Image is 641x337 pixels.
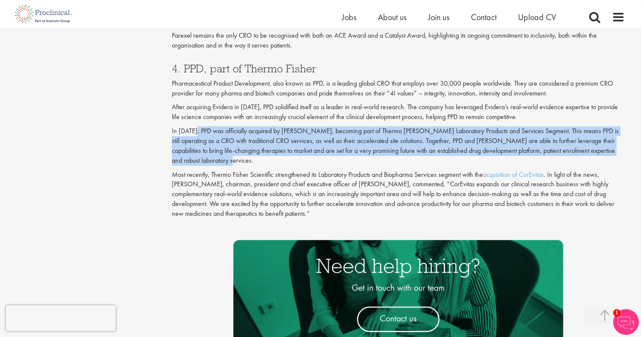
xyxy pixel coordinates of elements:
img: Chatbot [613,309,639,335]
p: Pharmaceutical Product Development, also known as PPD, is a leading global CRO that employs over ... [172,79,625,98]
iframe: reCAPTCHA [6,305,116,331]
a: Join us [428,12,449,23]
a: acquisition of CorEvitas [483,170,544,179]
a: Jobs [342,12,356,23]
h3: 4. PPD, part of Thermo Fisher [172,63,625,74]
a: Upload CV [518,12,556,23]
p: Parexel remains the only CRO to be recognised with both an ACE Award and a Catalyst Award, highli... [172,31,625,51]
p: In [DATE], PPD was officially acquired by [PERSON_NAME], becoming part of Thermo [PERSON_NAME] La... [172,126,625,165]
span: 1 [613,309,620,316]
p: Most recently, Thermo Fisher Scientific strengthened its Laboratory Products and Biopharma Servic... [172,170,625,219]
a: Contact [471,12,497,23]
p: After acquiring Evidera in [DATE], PPD solidified itself as a leader in real-world research. The ... [172,102,625,122]
a: About us [378,12,407,23]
